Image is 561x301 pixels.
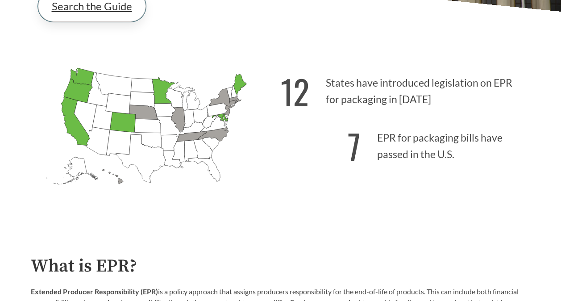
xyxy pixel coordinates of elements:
strong: 7 [348,121,361,171]
strong: 12 [281,67,309,116]
strong: Extended Producer Responsibility (EPR) [31,287,158,296]
p: States have introduced legislation on EPR for packaging in [DATE] [281,61,531,116]
p: EPR for packaging bills have passed in the U.S. [281,116,531,171]
h2: What is EPR? [31,256,531,276]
